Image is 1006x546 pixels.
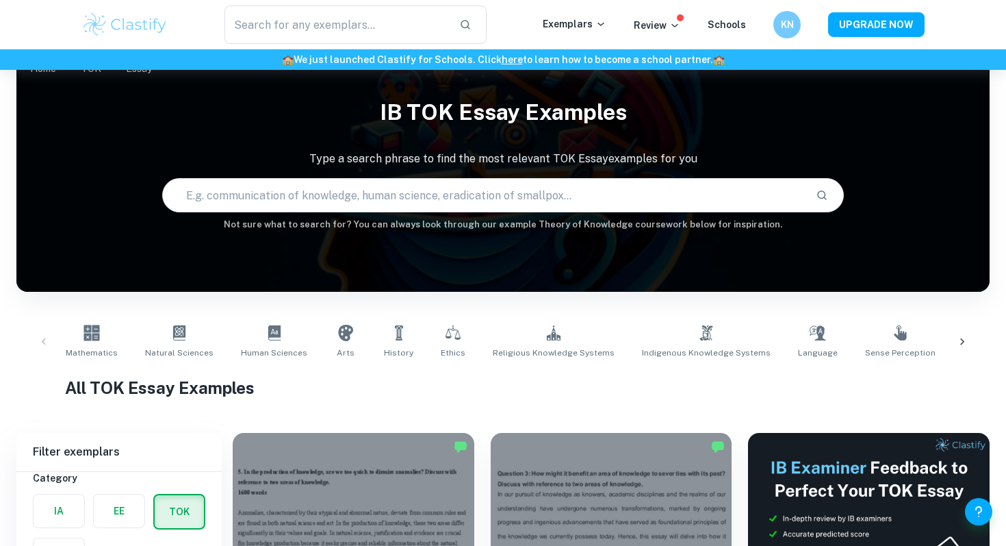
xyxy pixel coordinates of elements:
[163,176,804,214] input: E.g. communication of knowledge, human science, eradication of smallpox...
[224,5,448,44] input: Search for any exemplars...
[502,54,523,65] a: here
[810,184,834,207] button: Search
[454,440,467,454] img: Marked
[711,440,725,454] img: Marked
[66,347,118,359] span: Mathematics
[145,347,214,359] span: Natural Sciences
[94,495,144,528] button: EE
[798,347,838,359] span: Language
[33,471,205,486] h6: Category
[282,54,294,65] span: 🏫
[493,347,615,359] span: Religious Knowledge Systems
[965,498,992,525] button: Help and Feedback
[773,11,801,38] button: KN
[3,52,1003,67] h6: We just launched Clastify for Schools. Click to learn how to become a school partner.
[65,375,941,400] h1: All TOK Essay Examples
[828,12,925,37] button: UPGRADE NOW
[155,495,204,528] button: TOK
[337,347,354,359] span: Arts
[16,218,990,232] h6: Not sure what to search for? You can always look through our example Theory of Knowledge coursewo...
[34,495,84,528] button: IA
[81,11,168,38] img: Clastify logo
[16,433,222,471] h6: Filter exemplars
[779,17,795,32] h6: KN
[865,347,936,359] span: Sense Perception
[241,347,307,359] span: Human Sciences
[708,19,746,30] a: Schools
[634,18,680,33] p: Review
[441,347,465,359] span: Ethics
[543,16,606,32] p: Exemplars
[16,90,990,134] h1: IB TOK Essay examples
[713,54,725,65] span: 🏫
[642,347,771,359] span: Indigenous Knowledge Systems
[384,347,413,359] span: History
[16,151,990,167] p: Type a search phrase to find the most relevant TOK Essay examples for you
